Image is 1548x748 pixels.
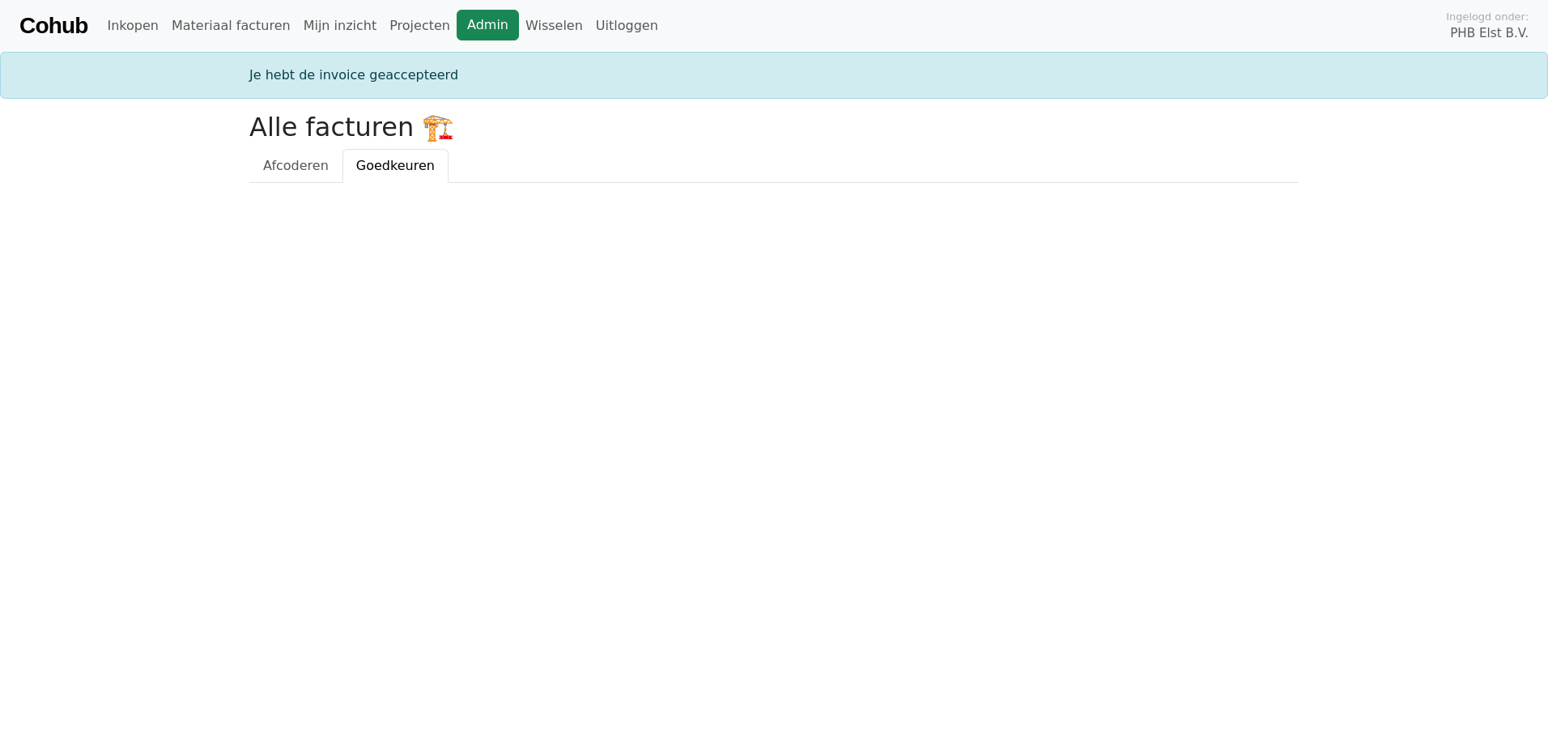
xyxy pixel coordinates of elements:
[356,158,435,173] span: Goedkeuren
[240,66,1308,85] div: Je hebt de invoice geaccepteerd
[263,158,329,173] span: Afcoderen
[1450,24,1529,43] span: PHB Elst B.V.
[165,10,297,42] a: Materiaal facturen
[19,6,87,45] a: Cohub
[457,10,519,40] a: Admin
[1446,9,1529,24] span: Ingelogd onder:
[589,10,665,42] a: Uitloggen
[342,149,449,183] a: Goedkeuren
[383,10,457,42] a: Projecten
[297,10,384,42] a: Mijn inzicht
[519,10,589,42] a: Wisselen
[249,112,1299,142] h2: Alle facturen 🏗️
[100,10,164,42] a: Inkopen
[249,149,342,183] a: Afcoderen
